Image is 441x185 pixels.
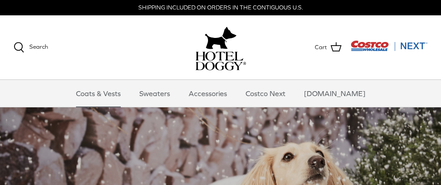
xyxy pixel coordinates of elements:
a: Costco Next [237,80,294,107]
a: Search [14,42,48,53]
span: Search [29,43,48,50]
span: Cart [315,43,327,52]
a: Accessories [180,80,235,107]
img: hoteldoggycom [195,51,246,70]
a: Coats & Vests [68,80,129,107]
a: Sweaters [131,80,178,107]
img: hoteldoggy.com [205,24,237,51]
a: Cart [315,42,341,53]
img: Costco Next [351,40,427,51]
a: [DOMAIN_NAME] [296,80,374,107]
a: hoteldoggy.com hoteldoggycom [195,24,246,70]
a: Visit Costco Next [351,46,427,53]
